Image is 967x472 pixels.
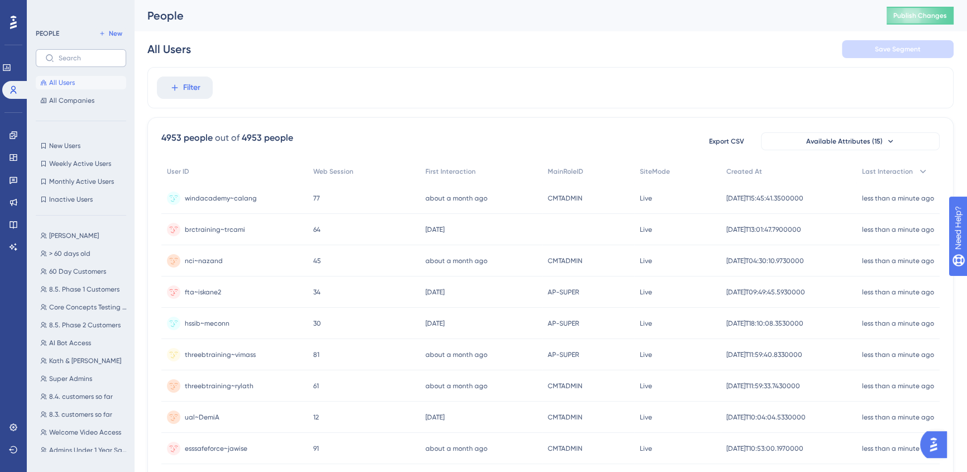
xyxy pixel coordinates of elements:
button: 8.5. Phase 1 Customers [36,283,133,296]
span: Live [640,194,652,203]
span: Live [640,413,652,422]
span: Core Concepts Testing Group [49,303,128,312]
span: [DATE]T10:04:04.5330000 [726,413,806,422]
time: less than a minute ago [862,257,934,265]
span: 91 [313,444,319,453]
span: Monthly Active Users [49,177,114,186]
span: CMTADMIN [548,382,582,390]
span: Web Session [313,167,353,176]
span: Live [640,319,652,328]
span: 8.4. customers so far [49,392,113,401]
span: User ID [167,167,189,176]
button: Filter [157,77,213,99]
button: Inactive Users [36,193,126,206]
time: [DATE] [425,413,444,421]
span: AP-SUPER [548,288,579,297]
span: CMTADMIN [548,444,582,453]
span: 77 [313,194,320,203]
span: 81 [313,350,319,359]
span: esssafeforce~jawise [185,444,247,453]
span: [DATE]T04:30:10.9730000 [726,256,804,265]
span: All Companies [49,96,94,105]
span: 30 [313,319,321,328]
span: hssib~meconn [185,319,229,328]
span: Publish Changes [893,11,947,20]
iframe: UserGuiding AI Assistant Launcher [920,428,954,461]
span: Live [640,288,652,297]
span: [DATE]T13:01:47.7900000 [726,225,801,234]
span: New Users [49,141,80,150]
button: New [95,27,126,40]
time: less than a minute ago [862,194,934,202]
time: less than a minute ago [862,445,934,452]
span: [DATE]T11:59:40.8330000 [726,350,802,359]
span: [DATE]T18:10:08.3530000 [726,319,803,328]
span: First Interaction [425,167,476,176]
button: New Users [36,139,126,152]
span: [DATE]T10:53:00.1970000 [726,444,803,453]
span: Filter [183,81,200,94]
span: Available Attributes (15) [806,137,883,146]
div: All Users [147,41,191,57]
span: Created At [726,167,762,176]
span: 8.3. customers so far [49,410,112,419]
span: [DATE]T15:45:41.3500000 [726,194,803,203]
span: AP-SUPER [548,350,579,359]
span: nci~nazand [185,256,223,265]
span: CMTADMIN [548,413,582,422]
button: Save Segment [842,40,954,58]
span: 61 [313,382,319,390]
span: Live [640,382,652,390]
span: threebtraining~vimass [185,350,256,359]
span: 8.5. Phase 1 Customers [49,285,119,294]
span: AI Bot Access [49,338,91,347]
span: ual~DemiA [185,413,219,422]
button: Kath & [PERSON_NAME] [36,354,133,368]
span: [DATE]T09:49:45.5930000 [726,288,805,297]
span: 60 Day Customers [49,267,106,276]
span: Live [640,350,652,359]
span: New [109,29,122,38]
span: windacademy~calang [185,194,257,203]
span: > 60 days old [49,249,90,258]
button: Publish Changes [887,7,954,25]
span: Welcome Video Access [49,428,121,437]
button: Core Concepts Testing Group [36,301,133,314]
time: less than a minute ago [862,382,934,390]
div: out of [215,131,240,145]
span: CMTADMIN [548,256,582,265]
span: [DATE]T11:59:33.7430000 [726,382,800,390]
time: about a month ago [425,351,487,359]
time: [DATE] [425,288,444,296]
time: [DATE] [425,226,444,233]
span: Kath & [PERSON_NAME] [49,356,121,365]
button: 60 Day Customers [36,265,133,278]
time: less than a minute ago [862,226,934,233]
span: Admins Under 1 Year Sandbox [49,446,128,455]
time: about a month ago [425,382,487,390]
time: about a month ago [425,194,487,202]
span: [PERSON_NAME] [49,231,99,240]
span: Inactive Users [49,195,93,204]
span: fta~iskane2 [185,288,221,297]
button: All Companies [36,94,126,107]
span: brctraining~trcami [185,225,245,234]
time: less than a minute ago [862,351,934,359]
button: Super Admins [36,372,133,385]
span: 12 [313,413,319,422]
time: less than a minute ago [862,320,934,327]
span: MainRoleID [548,167,583,176]
span: Export CSV [709,137,744,146]
time: about a month ago [425,257,487,265]
time: about a month ago [425,445,487,452]
button: All Users [36,76,126,89]
button: 8.3. customers so far [36,408,133,421]
button: Weekly Active Users [36,157,126,170]
time: less than a minute ago [862,413,934,421]
span: Live [640,444,652,453]
span: Live [640,256,652,265]
div: 4953 people [242,131,293,145]
span: 34 [313,288,320,297]
span: 64 [313,225,320,234]
button: Admins Under 1 Year Sandbox [36,444,133,457]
